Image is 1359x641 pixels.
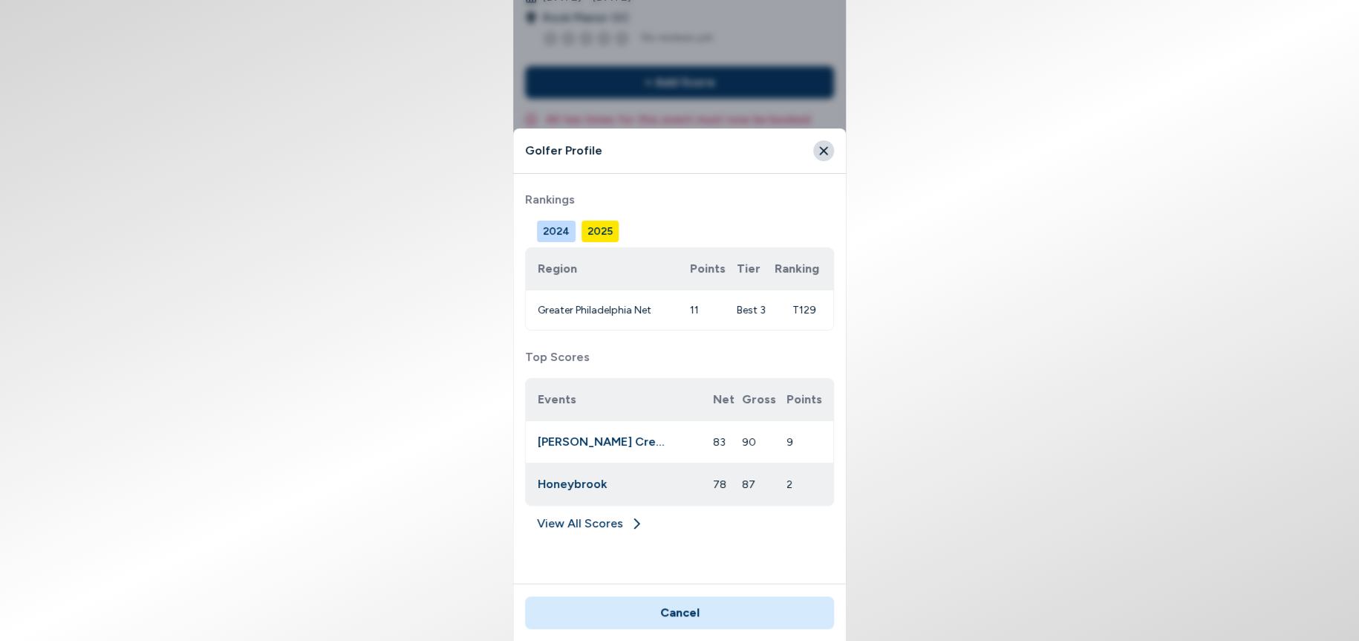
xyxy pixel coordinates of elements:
label: Rankings [525,191,834,209]
th: Gross [741,379,786,421]
button: Cancel [525,596,834,629]
button: Honeybrook [538,475,668,493]
td: Greater Philadelphia Net [526,290,690,330]
h4: Golfer Profile [525,142,772,160]
th: Events [526,379,713,421]
td: 90 [741,420,786,463]
a: View All Scores [525,515,834,538]
label: Top Scores [525,348,834,366]
th: Tier [737,248,775,290]
th: Ranking [775,248,833,290]
th: Points [786,379,833,421]
td: 87 [741,463,786,505]
th: Net [713,379,741,421]
th: Points [690,248,737,290]
td: Best 3 [737,290,775,330]
td: 2 [786,463,833,505]
button: [PERSON_NAME] Creek [538,433,668,451]
td: 83 [713,420,741,463]
button: 2025 [581,221,619,242]
td: T129 [775,290,833,330]
td: 78 [713,463,741,505]
div: Manage your account [537,221,834,242]
td: 11 [690,290,737,330]
button: Close [813,140,834,161]
td: 9 [786,420,833,463]
button: 2024 [537,221,576,242]
th: Region [526,248,690,290]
